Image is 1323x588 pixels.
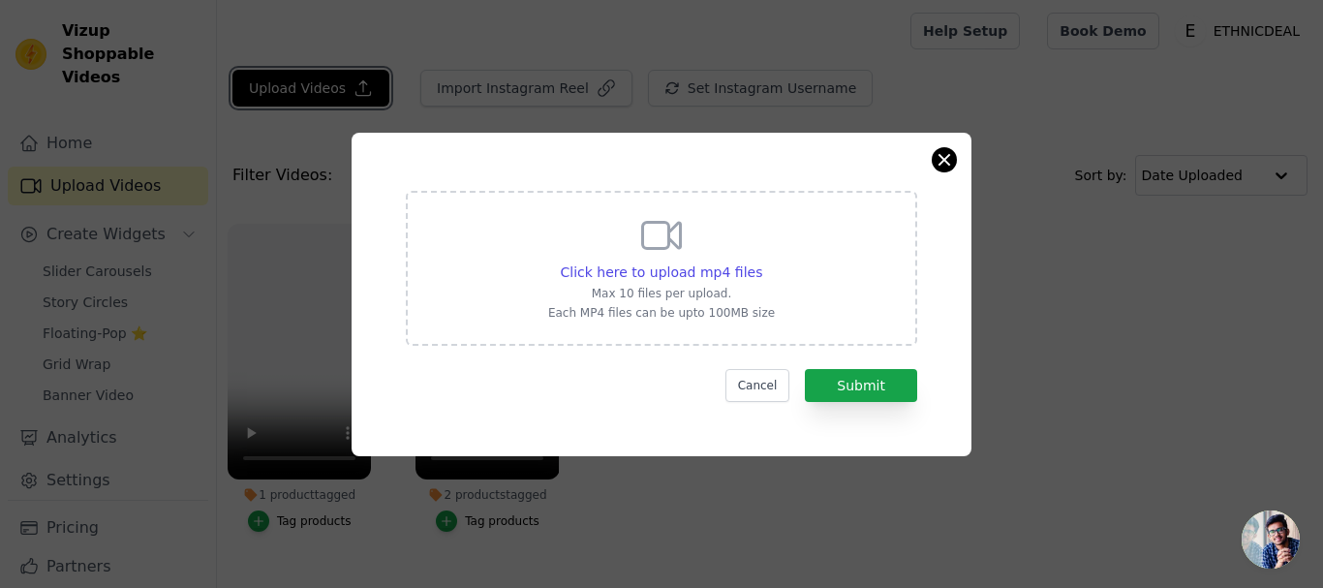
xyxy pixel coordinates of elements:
p: Each MP4 files can be upto 100MB size [548,305,775,321]
button: Close modal [933,148,956,171]
a: Open chat [1242,511,1300,569]
button: Cancel [725,369,790,402]
span: Click here to upload mp4 files [561,264,763,280]
button: Submit [805,369,917,402]
p: Max 10 files per upload. [548,286,775,301]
